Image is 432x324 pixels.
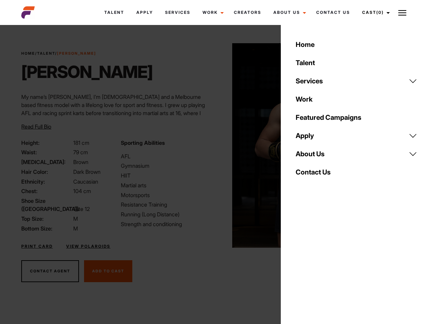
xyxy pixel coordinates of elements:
[92,269,124,273] span: Add To Cast
[292,90,421,108] a: Work
[21,187,72,195] span: Chest:
[21,243,53,249] a: Print Card
[376,10,384,15] span: (0)
[121,200,212,209] li: Resistance Training
[57,51,96,56] strong: [PERSON_NAME]
[121,191,212,199] li: Motorsports
[21,168,72,176] span: Hair Color:
[73,159,88,165] span: Brown
[267,3,310,22] a: About Us
[121,152,212,160] li: AFL
[292,54,421,72] a: Talent
[21,197,72,213] span: Shoe Size ([GEOGRAPHIC_DATA]):
[292,72,421,90] a: Services
[84,260,132,282] button: Add To Cast
[21,148,72,156] span: Waist:
[98,3,130,22] a: Talent
[21,139,72,147] span: Height:
[21,123,51,131] button: Read Full Bio
[21,51,96,56] span: / /
[292,35,421,54] a: Home
[121,162,212,170] li: Gymnasium
[398,9,406,17] img: Burger icon
[73,225,78,232] span: M
[21,6,35,19] img: cropped-aefm-brand-fav-22-square.png
[292,145,421,163] a: About Us
[21,224,72,233] span: Bottom Size:
[73,149,88,156] span: 79 cm
[292,163,421,181] a: Contact Us
[66,243,110,249] a: View Polaroids
[21,93,212,166] p: My name’s [PERSON_NAME], I’m [DEMOGRAPHIC_DATA] and a Melbourne based fitness model with a lifelo...
[356,3,394,22] a: Cast(0)
[21,215,72,223] span: Top Size:
[121,171,212,180] li: HIIT
[196,3,228,22] a: Work
[73,178,98,185] span: Caucasian
[21,260,79,282] button: Contact Agent
[121,220,212,228] li: Strength and conditioning
[310,3,356,22] a: Contact Us
[73,188,91,194] span: 104 cm
[21,62,153,82] h1: [PERSON_NAME]
[21,158,72,166] span: [MEDICAL_DATA]:
[21,123,51,130] span: Read Full Bio
[73,215,78,222] span: M
[37,51,55,56] a: Talent
[73,139,89,146] span: 181 cm
[130,3,159,22] a: Apply
[21,51,35,56] a: Home
[21,178,72,186] span: Ethnicity:
[121,210,212,218] li: Running (Long Distance)
[73,206,90,212] span: Size 12
[121,139,165,146] strong: Sporting Abilities
[292,127,421,145] a: Apply
[292,108,421,127] a: Featured Campaigns
[159,3,196,22] a: Services
[73,168,101,175] span: Dark Brown
[228,3,267,22] a: Creators
[121,181,212,189] li: Martial arts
